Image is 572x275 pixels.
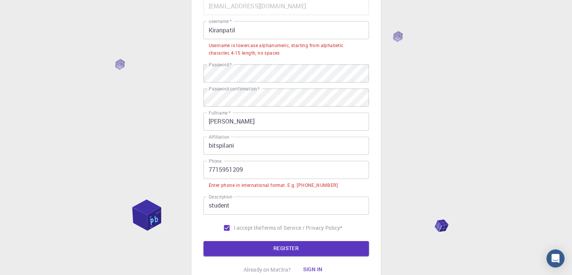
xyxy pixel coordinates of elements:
label: Password [209,61,232,68]
a: Terms of Service / Privacy Policy* [261,224,342,232]
label: Description [209,194,232,200]
button: REGISTER [203,241,369,256]
label: Affiliation [209,134,229,140]
div: Enter phone in international format. E.g. [PHONE_NUMBER] [209,182,338,189]
span: I accept the [234,224,262,232]
label: username [209,18,232,24]
div: Open Intercom Messenger [546,249,564,267]
div: Username is lowercase alphanumeric, starting from alphabetic character, 4-15 length, no spaces [209,42,364,57]
p: Terms of Service / Privacy Policy * [261,224,342,232]
p: Already on Mat3ra? [244,266,291,273]
label: Phone [209,158,222,164]
label: Password confirmation [209,86,259,92]
label: Fullname [209,110,231,116]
